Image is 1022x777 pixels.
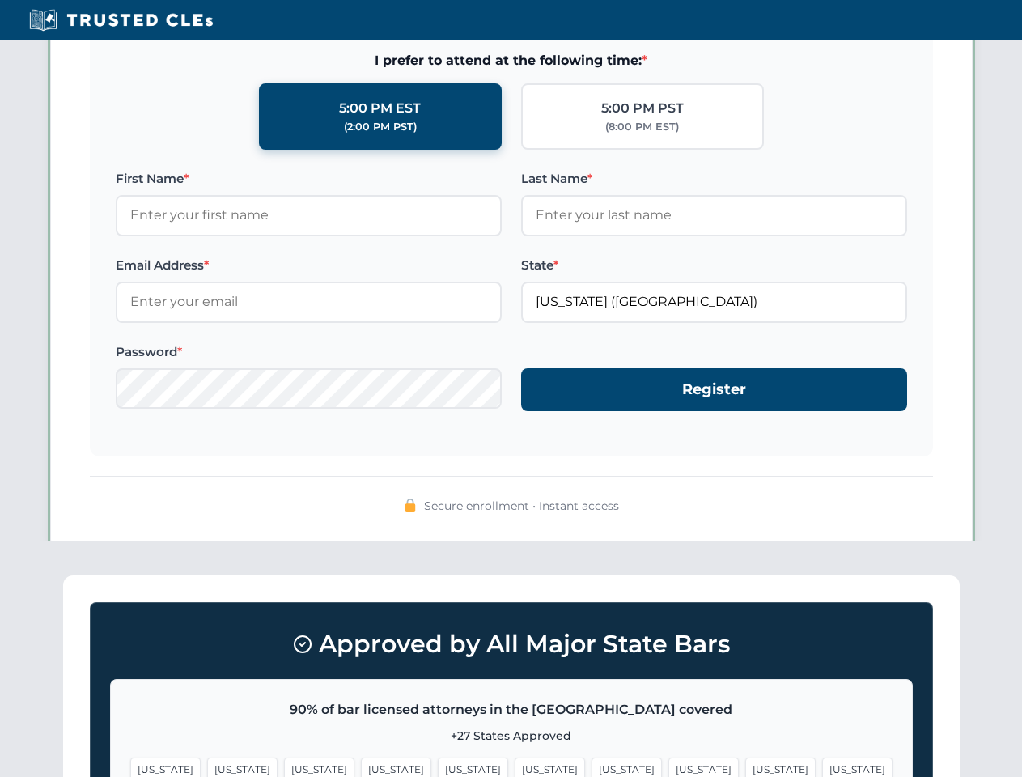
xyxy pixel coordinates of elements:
[24,8,218,32] img: Trusted CLEs
[339,98,421,119] div: 5:00 PM EST
[130,727,893,745] p: +27 States Approved
[424,497,619,515] span: Secure enrollment • Instant access
[116,342,502,362] label: Password
[521,368,907,411] button: Register
[116,50,907,71] span: I prefer to attend at the following time:
[116,256,502,275] label: Email Address
[601,98,684,119] div: 5:00 PM PST
[605,119,679,135] div: (8:00 PM EST)
[521,169,907,189] label: Last Name
[116,195,502,236] input: Enter your first name
[521,256,907,275] label: State
[521,195,907,236] input: Enter your last name
[110,622,913,666] h3: Approved by All Major State Bars
[344,119,417,135] div: (2:00 PM PST)
[130,699,893,720] p: 90% of bar licensed attorneys in the [GEOGRAPHIC_DATA] covered
[404,499,417,512] img: 🔒
[521,282,907,322] input: Florida (FL)
[116,282,502,322] input: Enter your email
[116,169,502,189] label: First Name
